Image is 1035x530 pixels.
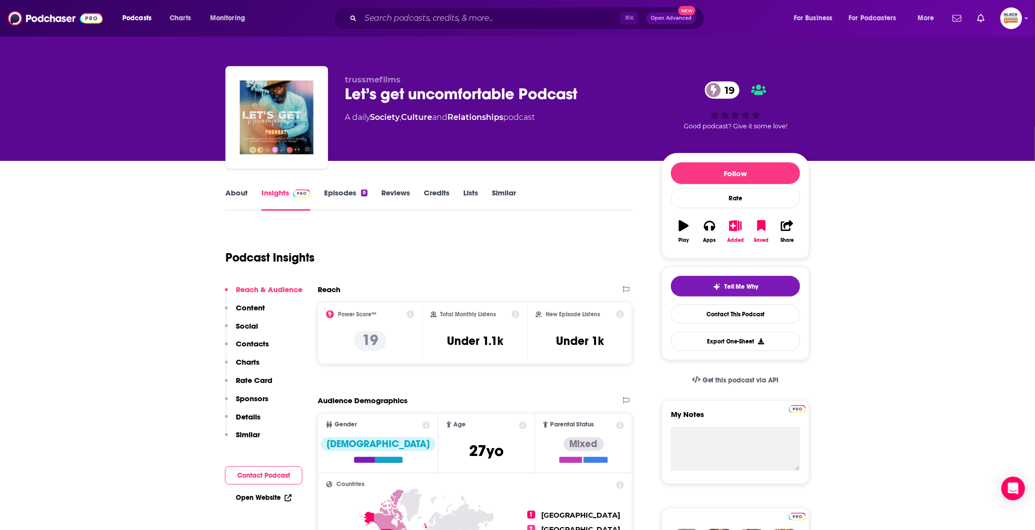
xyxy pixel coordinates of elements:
[334,421,357,428] span: Gender
[1000,7,1022,29] img: User Profile
[727,237,744,243] div: Added
[236,339,269,348] p: Contacts
[170,11,191,25] span: Charts
[236,285,302,294] p: Reach & Audience
[843,10,911,26] button: open menu
[702,376,779,384] span: Get this podcast via API
[236,412,260,421] p: Details
[225,321,258,340] button: Social
[318,285,340,294] h2: Reach
[849,11,896,25] span: For Podcasters
[163,10,197,26] a: Charts
[336,481,365,488] span: Countries
[775,214,800,249] button: Share
[236,430,260,439] p: Similar
[401,113,432,122] a: Culture
[203,10,258,26] button: open menu
[492,188,516,211] a: Similar
[748,214,774,249] button: Saved
[789,405,806,413] img: Podchaser Pro
[225,376,272,394] button: Rate Card
[463,188,478,211] a: Lists
[225,285,302,303] button: Reach & Audience
[122,11,151,25] span: Podcasts
[424,188,449,211] a: Credits
[662,75,810,136] div: 19Good podcast? Give it some love!
[361,189,368,196] div: 8
[236,321,258,331] p: Social
[973,10,989,27] a: Show notifications dropdown
[400,113,401,122] span: ,
[564,437,604,451] div: Mixed
[447,113,503,122] a: Relationships
[541,511,620,520] span: [GEOGRAPHIC_DATA]
[713,283,721,291] img: tell me why sparkle
[441,311,496,318] h2: Total Monthly Listens
[354,331,386,351] p: 19
[550,421,594,428] span: Parental Status
[343,7,714,30] div: Search podcasts, credits, & more...
[780,237,794,243] div: Share
[725,283,759,291] span: Tell Me Why
[556,334,604,348] h3: Under 1k
[1001,477,1025,500] div: Open Intercom Messenger
[911,10,947,26] button: open menu
[432,113,447,122] span: and
[225,357,259,376] button: Charts
[789,404,806,413] a: Pro website
[703,237,716,243] div: Apps
[115,10,164,26] button: open menu
[671,162,800,184] button: Follow
[381,188,410,211] a: Reviews
[789,513,806,521] img: Podchaser Pro
[684,368,787,392] a: Get this podcast via API
[345,75,401,84] span: trussmefilms
[678,6,696,15] span: New
[236,357,259,367] p: Charts
[447,334,503,348] h3: Under 1.1k
[236,394,268,403] p: Sponsors
[225,188,248,211] a: About
[8,9,103,28] img: Podchaser - Follow, Share and Rate Podcasts
[293,189,310,197] img: Podchaser Pro
[361,10,620,26] input: Search podcasts, credits, & more...
[370,113,400,122] a: Society
[684,122,787,130] span: Good podcast? Give it some love!
[225,466,302,485] button: Contact Podcast
[236,303,265,312] p: Content
[225,412,260,430] button: Details
[646,12,696,24] button: Open AdvancedNew
[345,112,535,123] div: A daily podcast
[1000,7,1022,29] button: Show profile menu
[787,10,845,26] button: open menu
[236,493,292,502] a: Open Website
[671,276,800,297] button: tell me why sparkleTell Me Why
[620,12,638,25] span: ⌘ K
[227,68,326,167] img: Let’s get uncomfortable Podcast
[1000,7,1022,29] span: Logged in as blackpodcastingawards
[324,188,368,211] a: Episodes8
[794,11,833,25] span: For Business
[671,304,800,324] a: Contact This Podcast
[705,81,739,99] a: 19
[225,394,268,412] button: Sponsors
[715,81,739,99] span: 19
[671,332,800,351] button: Export One-Sheet
[671,214,697,249] button: Play
[225,339,269,357] button: Contacts
[918,11,934,25] span: More
[225,430,260,448] button: Similar
[949,10,965,27] a: Show notifications dropdown
[671,410,800,427] label: My Notes
[210,11,245,25] span: Monitoring
[470,441,504,460] span: 27 yo
[236,376,272,385] p: Rate Card
[225,250,315,265] h1: Podcast Insights
[789,511,806,521] a: Pro website
[679,237,689,243] div: Play
[453,421,466,428] span: Age
[318,396,407,405] h2: Audience Demographics
[261,188,310,211] a: InsightsPodchaser Pro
